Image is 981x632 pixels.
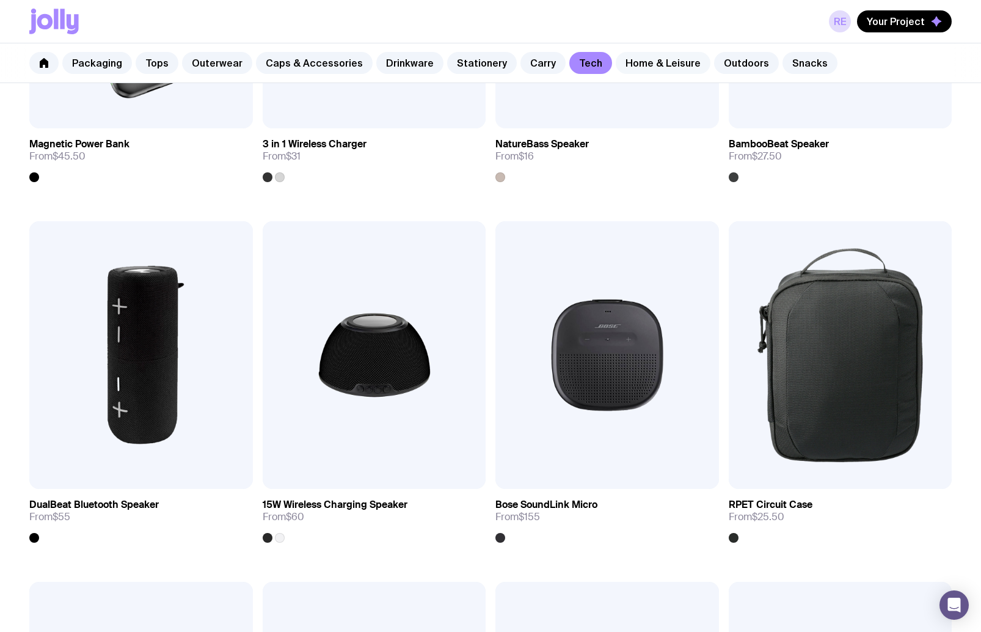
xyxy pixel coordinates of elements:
[256,52,373,74] a: Caps & Accessories
[447,52,517,74] a: Stationery
[495,499,597,511] h3: Bose SoundLink Micro
[495,511,540,523] span: From
[53,150,86,163] span: $45.50
[29,128,253,182] a: Magnetic Power BankFrom$45.50
[495,128,719,182] a: NatureBass SpeakerFrom$16
[519,510,540,523] span: $155
[29,150,86,163] span: From
[29,499,159,511] h3: DualBeat Bluetooth Speaker
[752,510,784,523] span: $25.50
[263,499,407,511] h3: 15W Wireless Charging Speaker
[286,510,304,523] span: $60
[520,52,566,74] a: Carry
[495,138,589,150] h3: NatureBass Speaker
[782,52,837,74] a: Snacks
[263,128,486,182] a: 3 in 1 Wireless ChargerFrom$31
[263,138,367,150] h3: 3 in 1 Wireless Charger
[29,511,70,523] span: From
[495,489,719,543] a: Bose SoundLink MicroFrom$155
[53,510,70,523] span: $55
[376,52,443,74] a: Drinkware
[519,150,534,163] span: $16
[29,138,129,150] h3: Magnetic Power Bank
[867,15,925,28] span: Your Project
[729,150,782,163] span: From
[495,150,534,163] span: From
[616,52,710,74] a: Home & Leisure
[182,52,252,74] a: Outerwear
[136,52,178,74] a: Tops
[729,128,952,182] a: BambooBeat SpeakerFrom$27.50
[263,489,486,543] a: 15W Wireless Charging SpeakerFrom$60
[857,10,952,32] button: Your Project
[286,150,301,163] span: $31
[939,590,969,620] div: Open Intercom Messenger
[263,511,304,523] span: From
[29,489,253,543] a: DualBeat Bluetooth SpeakerFrom$55
[263,150,301,163] span: From
[729,489,952,543] a: RPET Circuit CaseFrom$25.50
[729,499,812,511] h3: RPET Circuit Case
[752,150,782,163] span: $27.50
[729,511,784,523] span: From
[62,52,132,74] a: Packaging
[714,52,779,74] a: Outdoors
[829,10,851,32] a: RE
[569,52,612,74] a: Tech
[729,138,829,150] h3: BambooBeat Speaker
